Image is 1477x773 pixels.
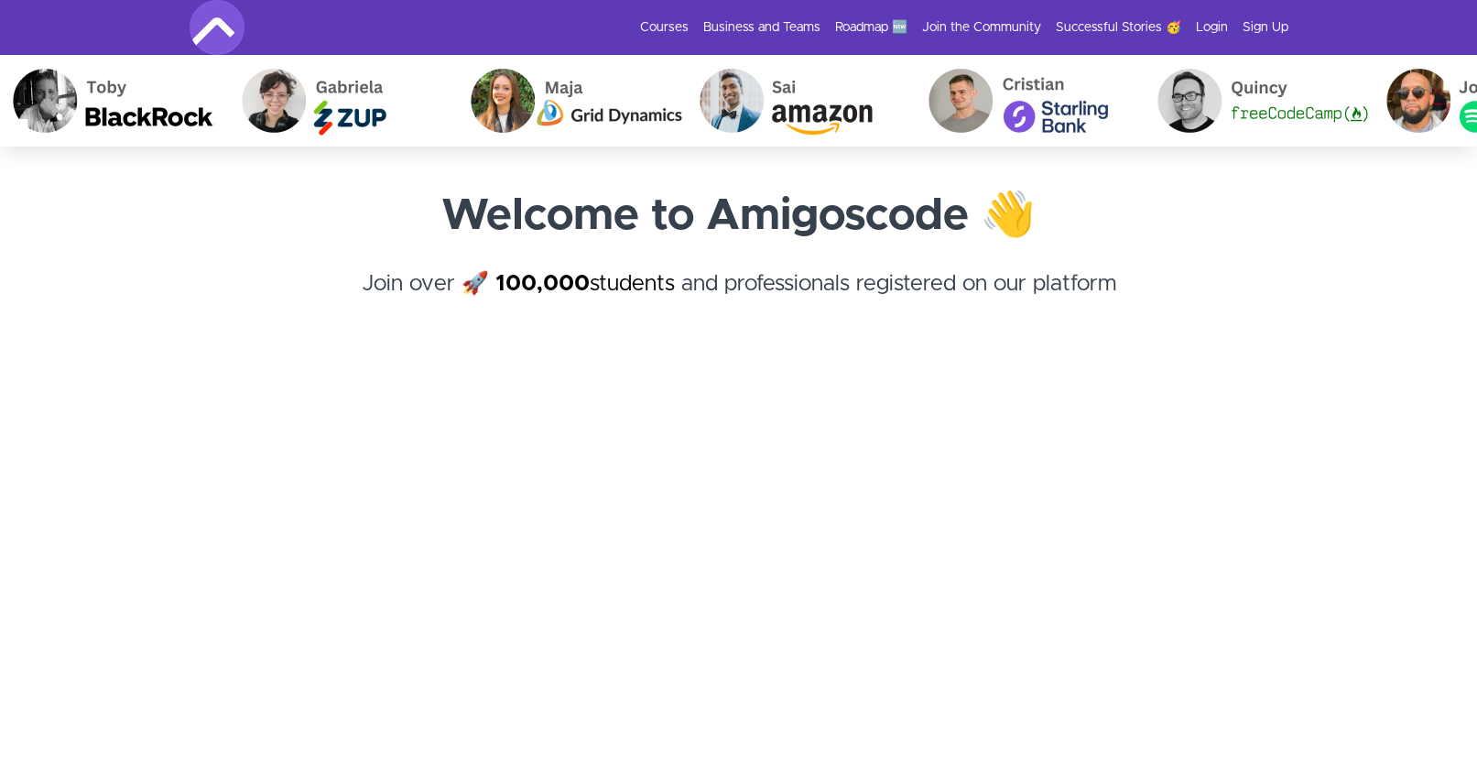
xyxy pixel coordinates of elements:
img: Maja [457,55,686,147]
a: Login [1196,18,1228,37]
a: Business and Teams [703,18,820,37]
a: 100,000students [495,273,675,295]
a: Join the Community [922,18,1041,37]
a: Successful Stories 🥳 [1056,18,1181,37]
strong: 100,000 [495,273,590,295]
h4: Join over 🚀 and professionals registered on our platform [190,267,1288,333]
a: Sign Up [1243,18,1288,37]
img: Quincy [1144,55,1373,147]
strong: Welcome to Amigoscode 👋 [441,194,1036,238]
a: Roadmap 🆕 [835,18,907,37]
a: Courses [640,18,689,37]
img: Gabriela [228,55,457,147]
img: Sai [686,55,915,147]
img: Cristian [915,55,1144,147]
